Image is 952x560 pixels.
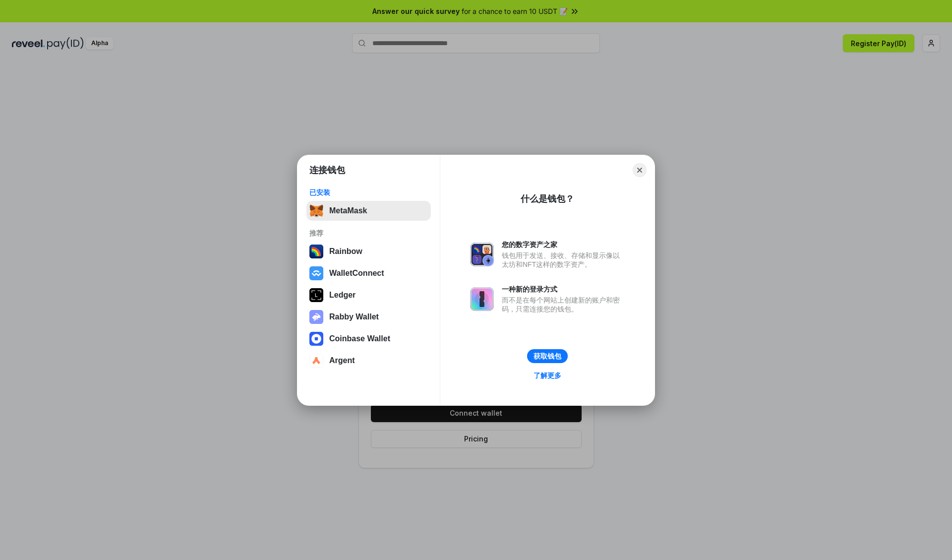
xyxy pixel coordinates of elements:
[309,310,323,324] img: svg+xml,%3Csvg%20xmlns%3D%22http%3A%2F%2Fwww.w3.org%2F2000%2Fsvg%22%20fill%3D%22none%22%20viewBox...
[527,349,568,363] button: 获取钱包
[470,287,494,311] img: svg+xml,%3Csvg%20xmlns%3D%22http%3A%2F%2Fwww.w3.org%2F2000%2Fsvg%22%20fill%3D%22none%22%20viewBox...
[329,356,355,365] div: Argent
[329,247,362,256] div: Rainbow
[309,164,345,176] h1: 连接钱包
[306,201,431,221] button: MetaMask
[329,206,367,215] div: MetaMask
[306,263,431,283] button: WalletConnect
[309,288,323,302] img: svg+xml,%3Csvg%20xmlns%3D%22http%3A%2F%2Fwww.w3.org%2F2000%2Fsvg%22%20width%3D%2228%22%20height%3...
[534,352,561,361] div: 获取钱包
[470,243,494,266] img: svg+xml,%3Csvg%20xmlns%3D%22http%3A%2F%2Fwww.w3.org%2F2000%2Fsvg%22%20fill%3D%22none%22%20viewBox...
[329,334,390,343] div: Coinbase Wallet
[502,285,625,294] div: 一种新的登录方式
[528,369,567,382] a: 了解更多
[534,371,561,380] div: 了解更多
[309,332,323,346] img: svg+xml,%3Csvg%20width%3D%2228%22%20height%3D%2228%22%20viewBox%3D%220%200%2028%2028%22%20fill%3D...
[309,188,428,197] div: 已安装
[309,204,323,218] img: svg+xml,%3Csvg%20fill%3D%22none%22%20height%3D%2233%22%20viewBox%3D%220%200%2035%2033%22%20width%...
[329,269,384,278] div: WalletConnect
[306,351,431,371] button: Argent
[633,163,647,177] button: Close
[306,242,431,261] button: Rainbow
[309,229,428,238] div: 推荐
[502,296,625,313] div: 而不是在每个网站上创建新的账户和密码，只需连接您的钱包。
[306,329,431,349] button: Coinbase Wallet
[329,312,379,321] div: Rabby Wallet
[502,251,625,269] div: 钱包用于发送、接收、存储和显示像以太坊和NFT这样的数字资产。
[502,240,625,249] div: 您的数字资产之家
[306,307,431,327] button: Rabby Wallet
[309,245,323,258] img: svg+xml,%3Csvg%20width%3D%22120%22%20height%3D%22120%22%20viewBox%3D%220%200%20120%20120%22%20fil...
[306,285,431,305] button: Ledger
[309,266,323,280] img: svg+xml,%3Csvg%20width%3D%2228%22%20height%3D%2228%22%20viewBox%3D%220%200%2028%2028%22%20fill%3D...
[309,354,323,368] img: svg+xml,%3Csvg%20width%3D%2228%22%20height%3D%2228%22%20viewBox%3D%220%200%2028%2028%22%20fill%3D...
[521,193,574,205] div: 什么是钱包？
[329,291,356,300] div: Ledger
